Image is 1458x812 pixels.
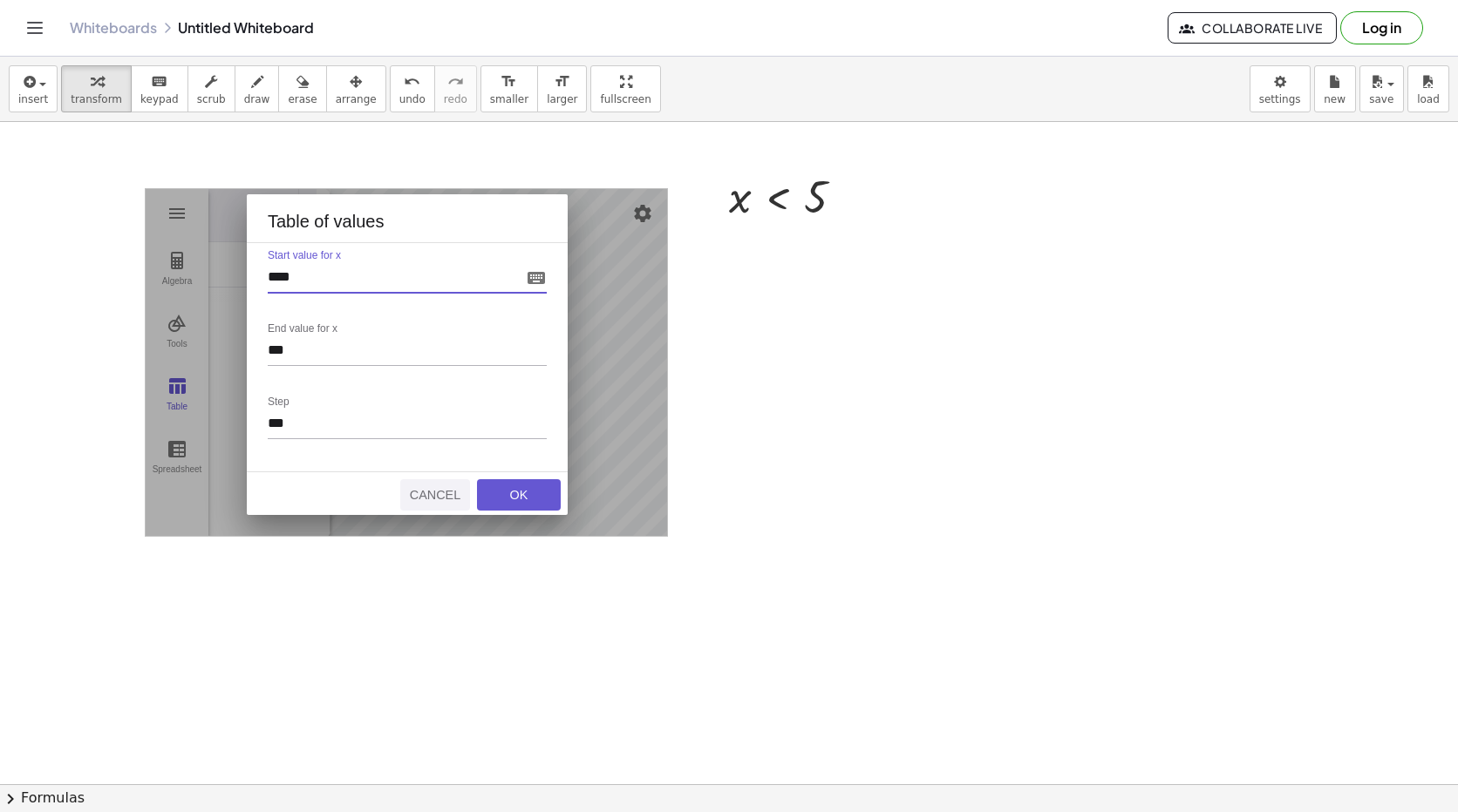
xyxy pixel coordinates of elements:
[235,65,280,112] button: draw
[70,19,157,37] a: Whiteboards
[1369,93,1393,105] span: save
[145,188,668,537] div: Graphing Calculator
[151,71,167,92] i: keyboard
[1314,65,1356,112] button: new
[268,212,568,232] div: Table of values
[1250,65,1311,112] button: settings
[390,65,435,112] button: undoundo
[407,488,463,502] div: Cancel
[1340,11,1423,44] button: Log in
[336,93,377,105] span: arrange
[537,65,587,112] button: format_sizelarger
[61,65,132,112] button: transform
[1324,93,1346,105] span: new
[399,93,426,105] span: undo
[554,71,570,92] i: format_size
[477,479,561,511] button: OK
[400,479,470,511] button: Cancel
[1182,20,1322,36] span: Collaborate Live
[444,93,467,105] span: redo
[447,71,464,92] i: redo
[9,65,58,112] button: insert
[326,65,386,112] button: arrange
[244,93,270,105] span: draw
[197,93,226,105] span: scrub
[1417,93,1440,105] span: load
[21,14,49,42] button: Toggle navigation
[501,71,517,92] i: format_size
[547,93,577,105] span: larger
[71,93,122,105] span: transform
[187,65,235,112] button: scrub
[18,93,48,105] span: insert
[1168,12,1337,44] button: Collaborate Live
[268,323,547,334] label: End value for x
[288,93,317,105] span: erase
[1359,65,1404,112] button: save
[140,93,179,105] span: keypad
[131,65,188,112] button: keyboardkeypad
[490,93,528,105] span: smaller
[434,65,477,112] button: redoredo
[480,65,538,112] button: format_sizesmaller
[1407,65,1449,112] button: load
[600,93,651,105] span: fullscreen
[1259,93,1301,105] span: settings
[404,71,420,92] i: undo
[278,65,326,112] button: erase
[268,396,547,407] label: Step
[590,65,660,112] button: fullscreen
[268,250,547,261] label: Start value for x
[491,488,547,502] div: OK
